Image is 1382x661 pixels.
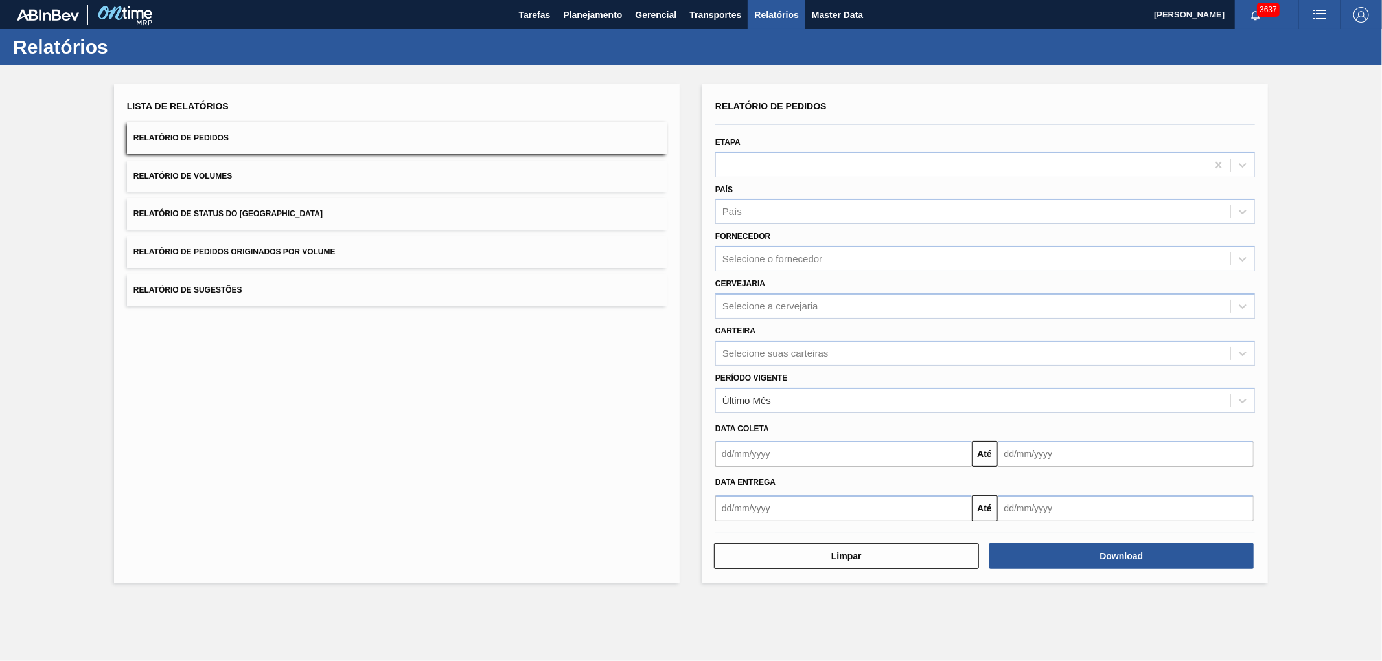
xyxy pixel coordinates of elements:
button: Até [972,441,998,467]
span: Data coleta [715,424,769,433]
button: Relatório de Status do [GEOGRAPHIC_DATA] [127,198,667,230]
button: Até [972,495,998,521]
span: Planejamento [563,7,622,23]
button: Relatório de Volumes [127,161,667,192]
label: Carteira [715,326,755,335]
span: Data Entrega [715,478,776,487]
span: Relatório de Pedidos [715,101,827,111]
span: Tarefas [519,7,551,23]
input: dd/mm/yyyy [715,441,972,467]
input: dd/mm/yyyy [998,441,1254,467]
button: Relatório de Pedidos Originados por Volume [127,236,667,268]
button: Limpar [714,543,979,569]
span: Lista de Relatórios [127,101,229,111]
input: dd/mm/yyyy [715,495,972,521]
span: Relatório de Pedidos [133,133,229,142]
span: Relatórios [754,7,798,23]
div: Último Mês [722,395,771,406]
span: Gerencial [636,7,677,23]
img: Logout [1353,7,1369,23]
input: dd/mm/yyyy [998,495,1254,521]
button: Relatório de Pedidos [127,122,667,154]
button: Relatório de Sugestões [127,274,667,306]
span: Relatório de Volumes [133,172,232,181]
div: Selecione suas carteiras [722,348,828,359]
label: País [715,185,733,194]
div: Selecione o fornecedor [722,254,822,265]
label: Fornecedor [715,232,770,241]
h1: Relatórios [13,39,243,54]
img: TNhmsLtSVTkK8tSr43FrP2fwEKptu5GPRR3wAAAABJRU5ErkJggg== [17,9,79,21]
div: Selecione a cervejaria [722,300,818,311]
span: Relatório de Pedidos Originados por Volume [133,247,336,256]
span: Relatório de Status do [GEOGRAPHIC_DATA] [133,209,323,218]
label: Período Vigente [715,374,787,383]
span: 3637 [1257,3,1280,17]
span: Master Data [812,7,863,23]
label: Cervejaria [715,279,765,288]
span: Relatório de Sugestões [133,286,242,295]
img: userActions [1312,7,1328,23]
button: Notificações [1235,6,1276,24]
span: Transportes [689,7,741,23]
label: Etapa [715,138,741,147]
button: Download [989,543,1254,569]
div: País [722,207,742,218]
